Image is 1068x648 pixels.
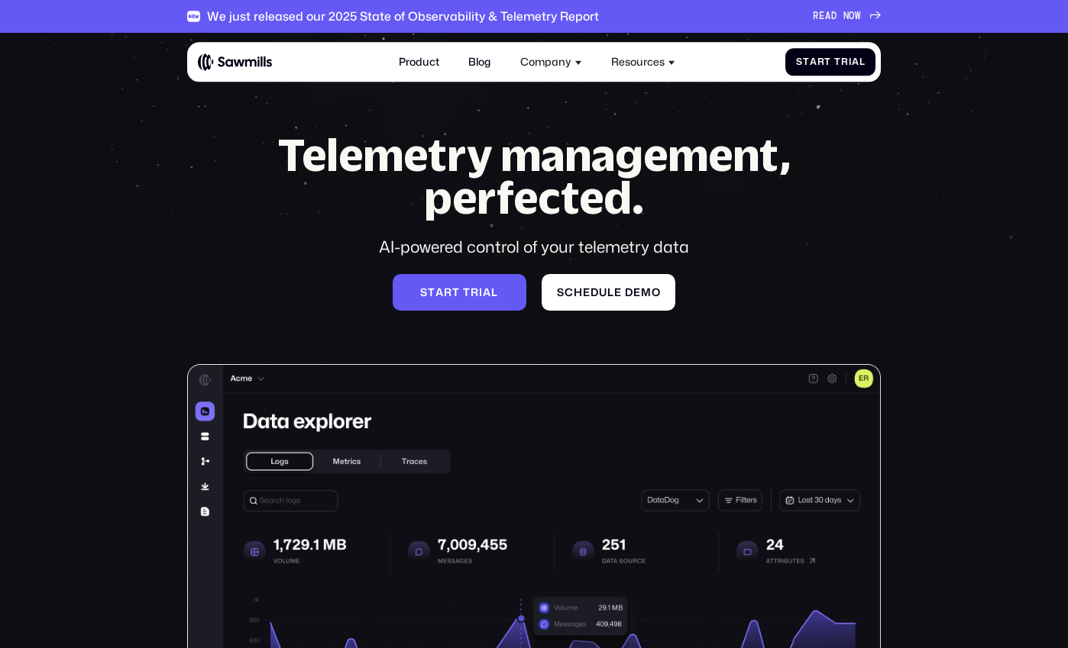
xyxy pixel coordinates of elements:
span: l [491,286,498,299]
span: r [444,286,452,299]
span: N [843,11,850,22]
span: E [819,11,825,22]
span: e [614,286,622,299]
span: t [463,286,471,299]
h1: Telemetry management, perfected. [251,134,818,220]
span: t [803,56,810,68]
div: Company [512,48,590,77]
span: S [557,286,565,299]
div: Resources [603,48,683,77]
div: We just released our 2025 State of Observability & Telemetry Report [207,9,599,24]
span: S [420,286,428,299]
span: t [428,286,435,299]
span: T [834,56,841,68]
span: t [452,286,460,299]
span: a [435,286,444,299]
span: d [625,286,633,299]
div: AI-powered control of your telemetry data [251,236,818,258]
span: t [824,56,831,68]
span: u [599,286,607,299]
span: i [849,56,852,68]
div: Company [520,56,571,69]
span: h [574,286,583,299]
span: r [817,56,825,68]
a: Blog [461,48,499,77]
span: i [479,286,483,299]
a: Starttrial [393,274,526,311]
span: r [471,286,479,299]
span: e [583,286,591,299]
a: Scheduledemo [542,274,675,311]
span: l [859,56,866,68]
span: D [831,11,837,22]
span: W [855,11,861,22]
span: a [852,56,859,68]
a: READNOW [813,11,881,22]
span: O [849,11,855,22]
span: e [633,286,641,299]
span: l [607,286,614,299]
span: d [591,286,599,299]
span: a [483,286,491,299]
span: m [641,286,652,299]
span: r [841,56,849,68]
div: Resources [611,56,665,69]
span: S [796,56,803,68]
a: StartTrial [785,49,875,76]
span: A [825,11,831,22]
span: o [652,286,661,299]
span: R [813,11,819,22]
a: Product [390,48,447,77]
span: a [810,56,817,68]
span: c [565,286,574,299]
